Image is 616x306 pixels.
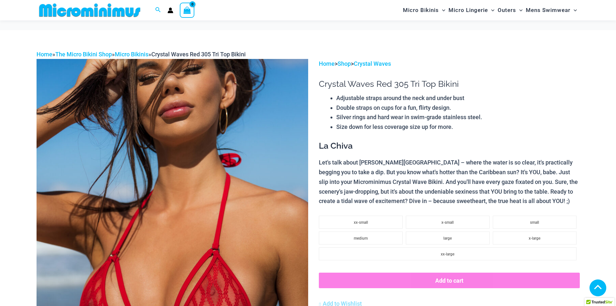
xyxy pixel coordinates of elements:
[37,51,246,58] span: » » »
[526,2,570,18] span: Mens Swimwear
[319,216,403,229] li: xx-small
[336,122,579,132] li: Size down for less coverage size up for more.
[155,6,161,14] a: Search icon link
[406,216,490,229] li: x-small
[55,51,112,58] a: The Micro Bikini Shop
[570,2,577,18] span: Menu Toggle
[336,112,579,122] li: Silver rings and hard wear in swim-grade stainless steel.
[441,220,454,225] span: x-small
[319,273,579,288] button: Add to cart
[319,60,335,67] a: Home
[354,220,368,225] span: xx-small
[168,7,173,13] a: Account icon link
[336,93,579,103] li: Adjustable straps around the neck and under bust
[37,3,143,17] img: MM SHOP LOGO FLAT
[443,236,452,241] span: large
[498,2,516,18] span: Outers
[524,2,578,18] a: Mens SwimwearMenu ToggleMenu Toggle
[448,2,488,18] span: Micro Lingerie
[441,252,454,256] span: xx-large
[180,3,195,17] a: View Shopping Cart, empty
[151,51,246,58] span: Crystal Waves Red 305 Tri Top Bikini
[319,247,576,260] li: xx-large
[319,141,579,152] h3: La Chiva
[529,236,540,241] span: x-large
[338,60,351,67] a: Shop
[496,2,524,18] a: OutersMenu ToggleMenu Toggle
[493,232,577,244] li: x-large
[400,1,580,19] nav: Site Navigation
[530,220,539,225] span: small
[319,59,579,69] p: > >
[439,2,445,18] span: Menu Toggle
[401,2,447,18] a: Micro BikinisMenu ToggleMenu Toggle
[406,232,490,244] li: large
[493,216,577,229] li: small
[354,236,368,241] span: medium
[488,2,494,18] span: Menu Toggle
[319,158,579,206] p: Let's talk about [PERSON_NAME][GEOGRAPHIC_DATA] – where the water is so clear, it's practically b...
[354,60,391,67] a: Crystal Waves
[447,2,496,18] a: Micro LingerieMenu ToggleMenu Toggle
[37,51,52,58] a: Home
[403,2,439,18] span: Micro Bikinis
[319,232,403,244] li: medium
[115,51,148,58] a: Micro Bikinis
[319,79,579,89] h1: Crystal Waves Red 305 Tri Top Bikini
[336,103,579,113] li: Double straps on cups for a fun, flirty design.
[516,2,523,18] span: Menu Toggle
